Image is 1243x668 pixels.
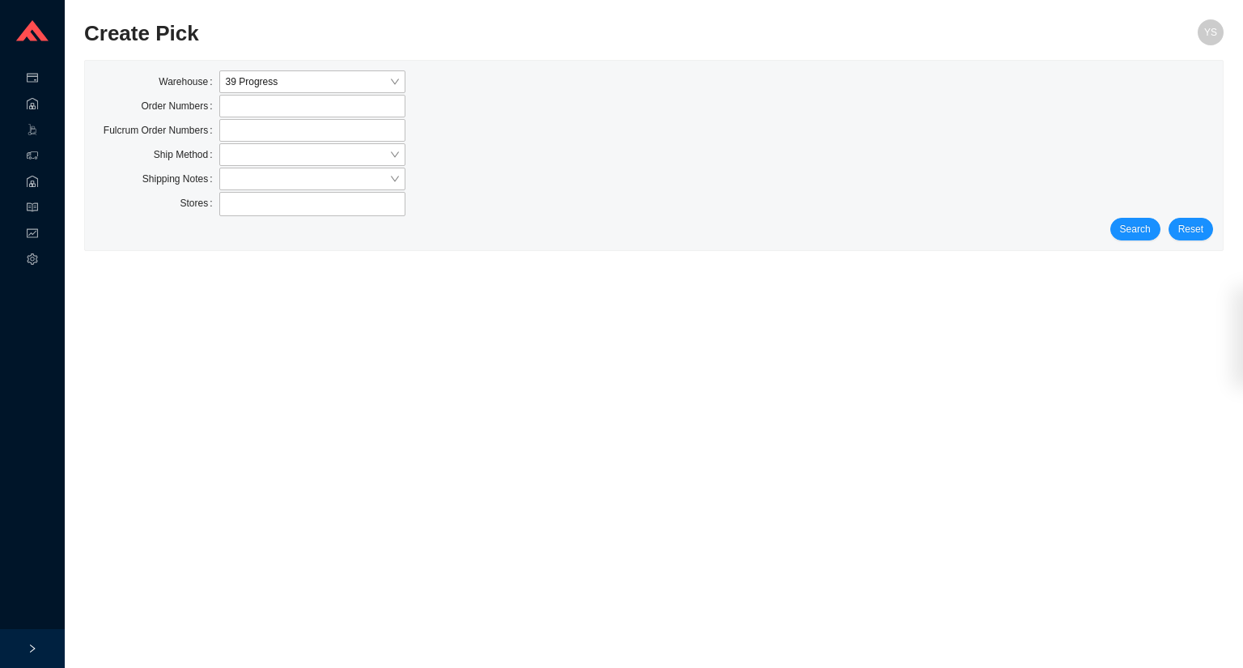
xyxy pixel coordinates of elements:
span: Search [1120,221,1151,237]
span: credit-card [27,66,38,92]
button: Reset [1169,218,1213,240]
span: YS [1204,19,1217,45]
label: Order Numbers [142,95,219,117]
label: Warehouse [159,70,218,93]
button: Search [1110,218,1160,240]
label: Ship Method [154,143,219,166]
span: setting [27,248,38,274]
span: read [27,196,38,222]
label: Stores [180,192,219,215]
span: Reset [1178,221,1203,237]
label: Shipping Notes [142,168,219,190]
span: 39 Progress [226,71,399,92]
label: Fulcrum Order Numbers [104,119,219,142]
span: right [28,644,37,653]
h2: Create Pick [84,19,939,48]
span: fund [27,222,38,248]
